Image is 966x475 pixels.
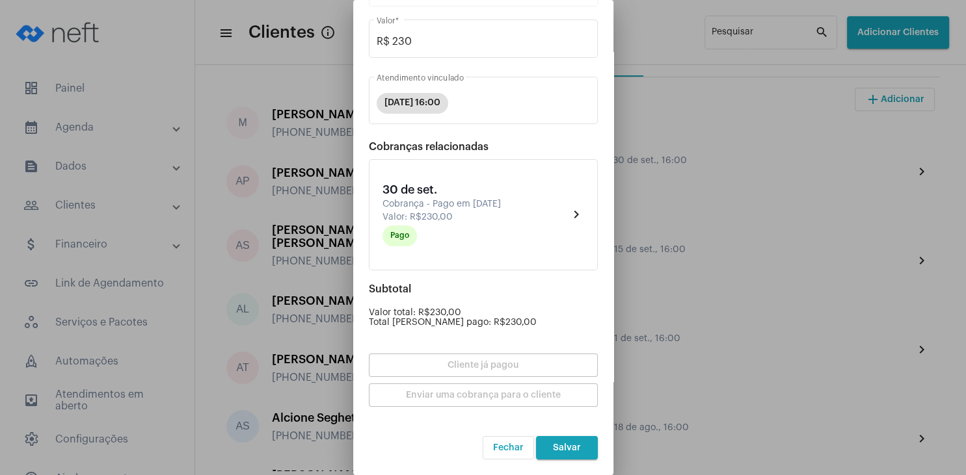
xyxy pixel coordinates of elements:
span: Cliente já pagou [448,361,518,370]
span: Salvar [553,443,581,452]
button: Salvar [536,436,598,459]
mat-chip: Pago [382,225,417,246]
div: Valor: R$230,00 [382,212,565,222]
div: Cobrança - Pago em [DATE] [382,199,565,209]
div: Total [PERSON_NAME] pago: R$230,00 [369,318,598,327]
button: Fechar [483,436,534,459]
div: 30 de set. [382,183,569,196]
span: Fechar [493,443,524,452]
mat-icon: chevron_right [569,207,584,222]
input: Valor [377,36,590,47]
div: Valor total: R$230,00 [369,308,598,318]
mat-chip-list: seleção dos serviços [377,90,590,116]
div: Subtotal [369,283,598,295]
mat-chip: [DATE] 16:00 [377,93,448,114]
div: Cobranças relacionadas [369,141,598,153]
button: Cliente já pagou [369,353,598,377]
button: Enviar uma cobrança para o cliente [369,383,598,407]
span: Enviar uma cobrança para o cliente [406,391,561,400]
